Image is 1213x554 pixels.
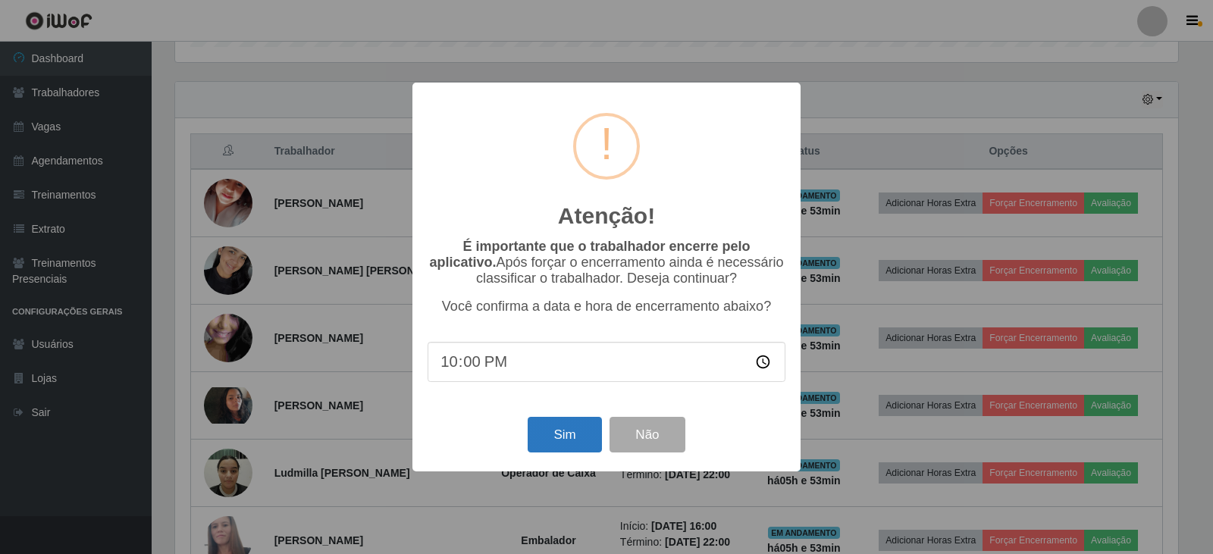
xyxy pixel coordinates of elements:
[429,239,750,270] b: É importante que o trabalhador encerre pelo aplicativo.
[610,417,685,452] button: Não
[558,202,655,230] h2: Atenção!
[528,417,601,452] button: Sim
[428,299,785,315] p: Você confirma a data e hora de encerramento abaixo?
[428,239,785,286] p: Após forçar o encerramento ainda é necessário classificar o trabalhador. Deseja continuar?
